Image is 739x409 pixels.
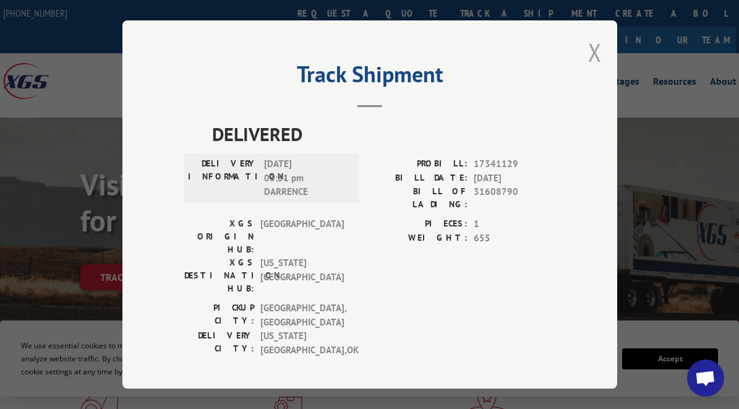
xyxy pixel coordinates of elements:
[474,231,555,246] span: 655
[474,157,555,171] span: 17341129
[184,217,254,256] label: XGS ORIGIN HUB:
[370,171,468,186] label: BILL DATE:
[474,217,555,231] span: 1
[370,185,468,211] label: BILL OF LADING:
[370,217,468,231] label: PIECES:
[260,301,344,329] span: [GEOGRAPHIC_DATA] , [GEOGRAPHIC_DATA]
[370,157,468,171] label: PROBILL:
[260,217,344,256] span: [GEOGRAPHIC_DATA]
[184,301,254,329] label: PICKUP CITY:
[212,120,555,148] span: DELIVERED
[588,36,602,69] button: Close modal
[260,256,344,295] span: [US_STATE][GEOGRAPHIC_DATA]
[184,256,254,295] label: XGS DESTINATION HUB:
[264,157,348,199] span: [DATE] 03:51 pm DARRENCE
[474,185,555,211] span: 31608790
[370,231,468,246] label: WEIGHT:
[184,329,254,357] label: DELIVERY CITY:
[687,359,724,397] div: Open chat
[260,329,344,357] span: [US_STATE][GEOGRAPHIC_DATA] , OK
[188,157,258,199] label: DELIVERY INFORMATION:
[184,66,555,89] h2: Track Shipment
[474,171,555,186] span: [DATE]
